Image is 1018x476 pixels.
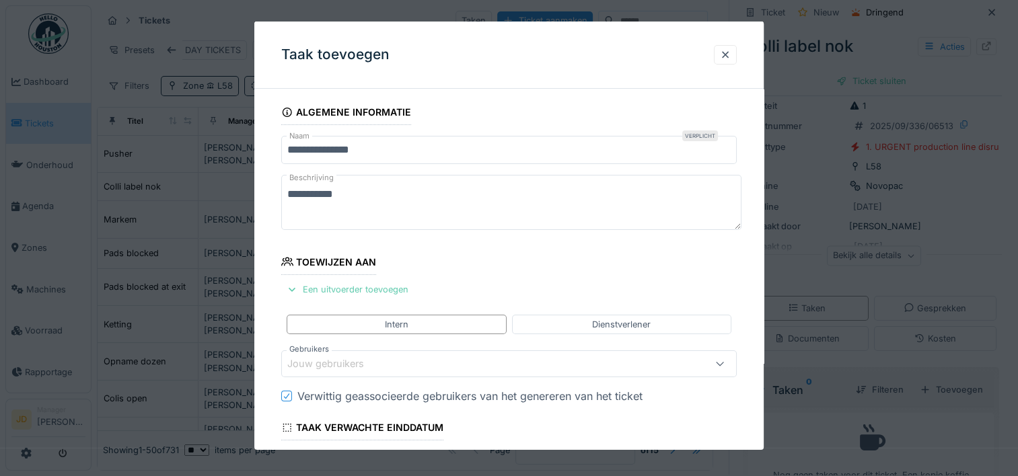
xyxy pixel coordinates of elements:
div: Verplicht [682,130,718,141]
div: Jouw gebruikers [287,356,383,371]
label: Naam [287,130,312,142]
label: Beschrijving [287,169,336,186]
div: Algemene informatie [281,102,411,125]
div: Intern [385,318,408,331]
div: Verwittig geassocieerde gebruikers van het genereren van het ticket [297,388,643,404]
div: Toewijzen aan [281,252,376,275]
div: Een uitvoerder toevoegen [281,280,414,299]
label: Gebruikers [287,344,332,355]
h3: Taak toevoegen [281,46,390,63]
div: Taak verwachte einddatum [281,418,443,440]
div: Dienstverlener [592,318,651,331]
